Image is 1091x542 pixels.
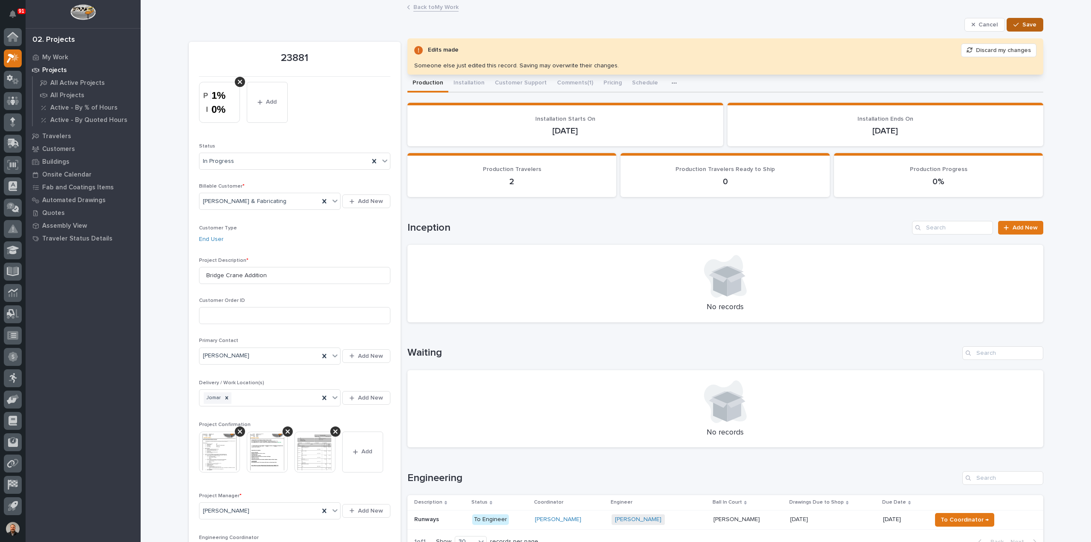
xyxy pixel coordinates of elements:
button: Schedule [627,75,663,93]
span: In Progress [203,157,234,166]
a: [PERSON_NAME] [535,516,581,523]
div: Search [912,221,993,235]
a: [PERSON_NAME] [615,516,661,523]
p: Status [471,498,488,507]
span: [PERSON_NAME] [203,351,249,360]
p: 91 [19,8,24,14]
a: Traveler Status Details [26,232,141,245]
span: [PERSON_NAME] [203,507,249,516]
span: Primary Contact [199,338,238,343]
a: Quotes [26,206,141,219]
p: Quotes [42,209,65,217]
button: Add [342,432,383,472]
div: 02. Projects [32,35,75,45]
span: Customer Type [199,226,237,231]
a: Automated Drawings [26,194,141,206]
p: Customers [42,145,75,153]
p: Active - By Quoted Hours [50,116,127,124]
span: [PERSON_NAME] & Fabricating [203,197,286,206]
button: Add New [342,391,390,405]
a: Projects [26,64,141,76]
p: Due Date [882,498,906,507]
span: Production Travelers [483,166,541,172]
p: Onsite Calendar [42,171,92,179]
p: Runways [414,514,441,523]
a: My Work [26,51,141,64]
p: No records [418,428,1033,438]
p: 0% [844,177,1033,187]
span: Customer Order ID [199,298,245,303]
a: Customers [26,142,141,155]
span: Add [361,448,372,455]
div: To Engineer [472,514,509,525]
div: Edits made [428,45,459,55]
span: Engineering Coordinator [199,535,259,540]
span: Add New [1013,225,1038,231]
p: [DATE] [883,516,925,523]
img: Workspace Logo [70,4,95,20]
button: Add New [342,194,390,208]
span: Production Progress [910,166,967,172]
button: Installation [448,75,490,93]
button: Pricing [598,75,627,93]
p: Ball In Court [713,498,742,507]
p: No records [418,303,1033,312]
span: Project Description [199,258,248,263]
p: Automated Drawings [42,197,106,204]
a: Back toMy Work [413,2,459,12]
p: All Projects [50,92,84,99]
button: Customer Support [490,75,552,93]
button: Add New [342,349,390,363]
div: Notifications91 [11,10,22,24]
span: Add [266,98,277,106]
span: Status [199,144,215,149]
p: [DATE] [418,126,713,136]
p: Traveler Status Details [42,235,113,243]
a: Buildings [26,155,141,168]
input: Search [962,346,1043,360]
p: 23881 [199,52,390,64]
p: [PERSON_NAME] [713,514,762,523]
h1: Inception [407,222,909,234]
button: Cancel [964,18,1005,32]
p: Coordinator [534,498,563,507]
span: Add New [358,394,383,402]
p: Description [414,498,442,507]
span: Add New [358,352,383,360]
h1: Engineering [407,472,959,484]
p: Travelers [42,133,71,140]
p: Active - By % of Hours [50,104,118,112]
a: Travelers [26,130,141,142]
p: My Work [42,54,68,61]
span: Project Confirmation [199,422,251,427]
button: Discard my changes [961,43,1036,57]
a: Fab and Coatings Items [26,181,141,194]
span: Add New [358,197,383,205]
p: [DATE] [790,514,810,523]
button: users-avatar [4,520,22,538]
p: 2 [418,177,606,187]
span: Production Travelers Ready to Ship [675,166,775,172]
span: Save [1022,21,1036,29]
button: Notifications [4,5,22,23]
a: All Active Projects [33,77,141,89]
span: Add New [358,507,383,515]
a: Active - By Quoted Hours [33,114,141,126]
a: Onsite Calendar [26,168,141,181]
p: Drawings Due to Shop [789,498,844,507]
a: Assembly View [26,219,141,232]
p: Fab and Coatings Items [42,184,114,191]
a: All Projects [33,89,141,101]
span: Cancel [978,21,998,29]
p: Engineer [611,498,632,507]
button: Add New [342,504,390,518]
p: [DATE] [738,126,1033,136]
div: Someone else just edited this record. Saving may overwrite their changes. [414,62,619,70]
a: Active - By % of Hours [33,101,141,113]
input: Search [962,471,1043,485]
div: Jomar [204,392,222,404]
span: Delivery / Work Location(s) [199,380,264,385]
p: All Active Projects [50,79,105,87]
